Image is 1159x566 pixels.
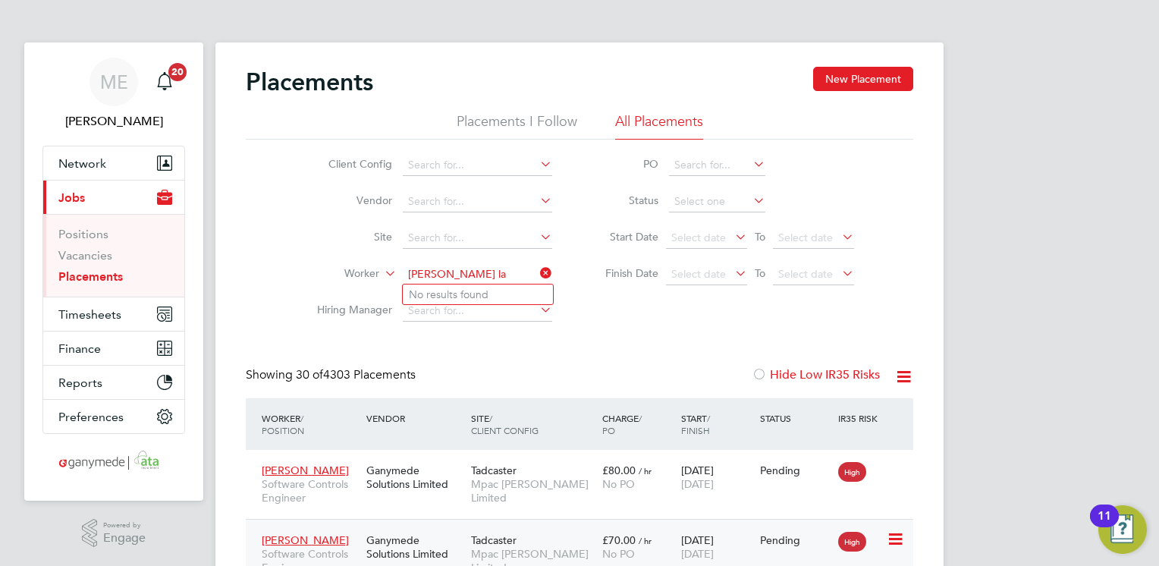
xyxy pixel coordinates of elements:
[590,266,658,280] label: Finish Date
[58,269,123,284] a: Placements
[58,376,102,390] span: Reports
[834,404,887,432] div: IR35 Risk
[43,214,184,297] div: Jobs
[82,519,146,548] a: Powered byEngage
[750,263,770,283] span: To
[602,477,635,491] span: No PO
[149,58,180,106] a: 20
[296,367,416,382] span: 4303 Placements
[602,547,635,561] span: No PO
[258,455,913,468] a: [PERSON_NAME]Software Controls EngineerGanymede Solutions LimitedTadcasterMpac [PERSON_NAME] Limi...
[403,191,552,212] input: Search for...
[671,267,726,281] span: Select date
[43,332,184,365] button: Finance
[669,191,765,212] input: Select one
[262,533,349,547] span: [PERSON_NAME]
[168,63,187,81] span: 20
[103,519,146,532] span: Powered by
[471,477,595,505] span: Mpac [PERSON_NAME] Limited
[669,155,765,176] input: Search for...
[43,181,184,214] button: Jobs
[305,157,392,171] label: Client Config
[602,533,636,547] span: £70.00
[778,231,833,244] span: Select date
[1098,505,1147,554] button: Open Resource Center, 11 new notifications
[246,367,419,383] div: Showing
[403,155,552,176] input: Search for...
[615,112,703,140] li: All Placements
[305,230,392,244] label: Site
[760,533,831,547] div: Pending
[24,42,203,501] nav: Main navigation
[471,464,517,477] span: Tadcaster
[246,67,373,97] h2: Placements
[58,156,106,171] span: Network
[681,547,714,561] span: [DATE]
[1098,516,1111,536] div: 11
[43,366,184,399] button: Reports
[42,449,185,473] a: Go to home page
[58,410,124,424] span: Preferences
[639,535,652,546] span: / hr
[403,285,553,304] li: No results found
[42,58,185,130] a: ME[PERSON_NAME]
[838,532,866,552] span: High
[681,412,710,436] span: / Finish
[471,412,539,436] span: / Client Config
[681,477,714,491] span: [DATE]
[752,367,880,382] label: Hide Low IR35 Risks
[292,266,379,281] label: Worker
[403,300,552,322] input: Search for...
[42,112,185,130] span: Mia Eckersley
[778,267,833,281] span: Select date
[43,400,184,433] button: Preferences
[756,404,835,432] div: Status
[258,525,913,538] a: [PERSON_NAME]Software Controls EngineerGanymede Solutions LimitedTadcasterMpac [PERSON_NAME] Limi...
[750,227,770,247] span: To
[58,341,101,356] span: Finance
[58,227,108,241] a: Positions
[262,477,359,505] span: Software Controls Engineer
[296,367,323,382] span: 30 of
[677,404,756,444] div: Start
[55,449,174,473] img: ganymedesolutions-logo-retina.png
[58,190,85,205] span: Jobs
[671,231,726,244] span: Select date
[598,404,677,444] div: Charge
[305,193,392,207] label: Vendor
[363,404,467,432] div: Vendor
[58,248,112,263] a: Vacancies
[103,532,146,545] span: Engage
[262,412,304,436] span: / Position
[760,464,831,477] div: Pending
[590,157,658,171] label: PO
[813,67,913,91] button: New Placement
[100,72,128,92] span: ME
[262,464,349,477] span: [PERSON_NAME]
[403,228,552,249] input: Search for...
[602,464,636,477] span: £80.00
[639,465,652,476] span: / hr
[838,462,866,482] span: High
[58,307,121,322] span: Timesheets
[467,404,598,444] div: Site
[590,193,658,207] label: Status
[43,297,184,331] button: Timesheets
[305,303,392,316] label: Hiring Manager
[677,456,756,498] div: [DATE]
[363,456,467,498] div: Ganymede Solutions Limited
[43,146,184,180] button: Network
[602,412,642,436] span: / PO
[471,533,517,547] span: Tadcaster
[590,230,658,244] label: Start Date
[457,112,577,140] li: Placements I Follow
[258,404,363,444] div: Worker
[403,264,552,285] input: Search for...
